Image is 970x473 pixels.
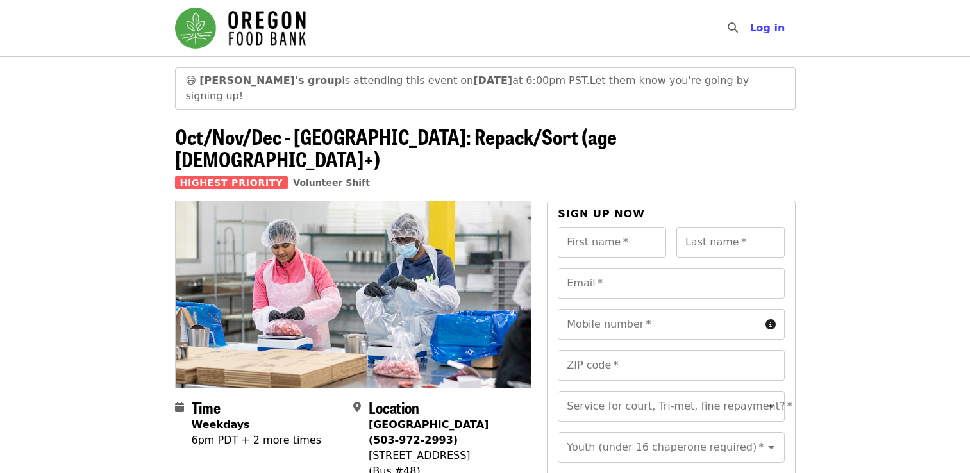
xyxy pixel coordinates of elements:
[199,74,342,87] strong: [PERSON_NAME]'s group
[558,268,784,299] input: Email
[186,74,197,87] span: grinning face emoji
[176,201,531,387] img: Oct/Nov/Dec - Beaverton: Repack/Sort (age 10+) organized by Oregon Food Bank
[762,438,780,456] button: Open
[192,396,221,419] span: Time
[353,401,361,413] i: map-marker-alt icon
[175,8,306,49] img: Oregon Food Bank - Home
[762,397,780,415] button: Open
[192,433,322,448] div: 6pm PDT + 2 more times
[473,74,512,87] strong: [DATE]
[369,448,521,463] div: [STREET_ADDRESS]
[293,178,370,188] a: Volunteer Shift
[749,22,785,34] span: Log in
[175,176,288,189] span: Highest Priority
[676,227,785,258] input: Last name
[739,15,795,41] button: Log in
[175,401,184,413] i: calendar icon
[369,396,419,419] span: Location
[192,419,250,431] strong: Weekdays
[199,74,590,87] span: is attending this event on at 6:00pm PST.
[728,22,738,34] i: search icon
[746,13,756,44] input: Search
[558,227,666,258] input: First name
[175,121,617,174] span: Oct/Nov/Dec - [GEOGRAPHIC_DATA]: Repack/Sort (age [DEMOGRAPHIC_DATA]+)
[558,309,760,340] input: Mobile number
[558,350,784,381] input: ZIP code
[765,319,776,331] i: circle-info icon
[558,208,645,220] span: Sign up now
[369,419,489,446] strong: [GEOGRAPHIC_DATA] (503-972-2993)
